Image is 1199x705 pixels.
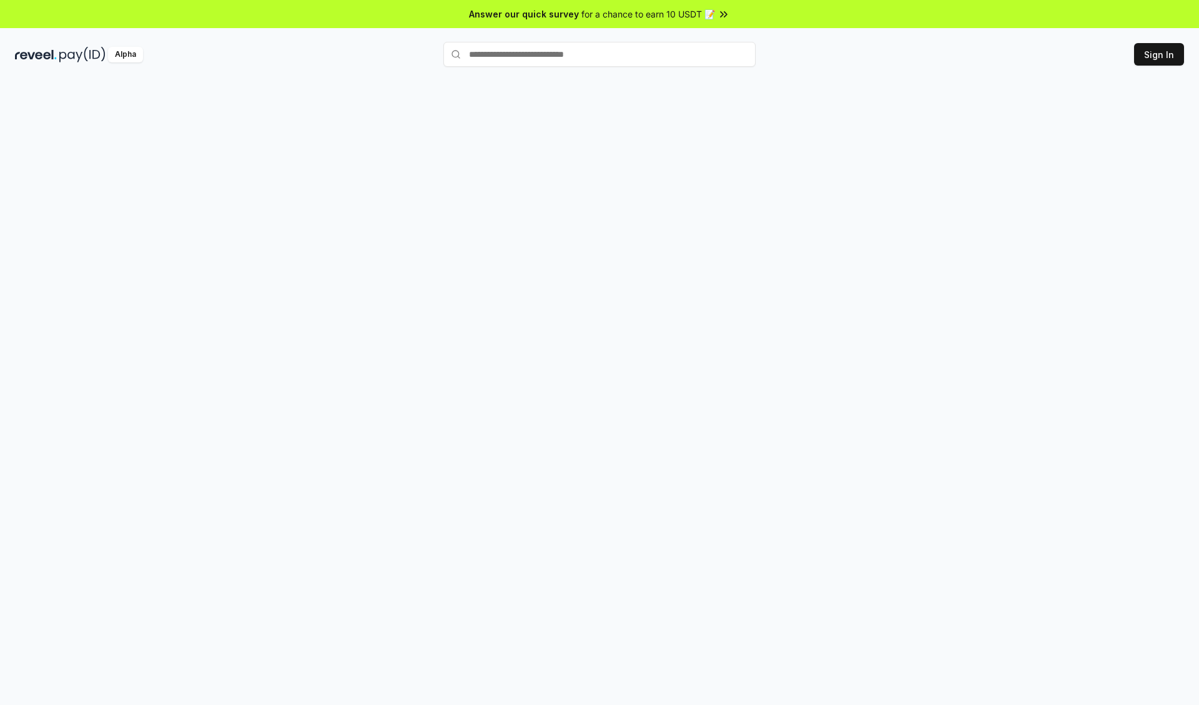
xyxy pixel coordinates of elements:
span: Answer our quick survey [469,7,579,21]
img: reveel_dark [15,47,57,62]
img: pay_id [59,47,106,62]
button: Sign In [1134,43,1184,66]
div: Alpha [108,47,143,62]
span: for a chance to earn 10 USDT 📝 [581,7,715,21]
